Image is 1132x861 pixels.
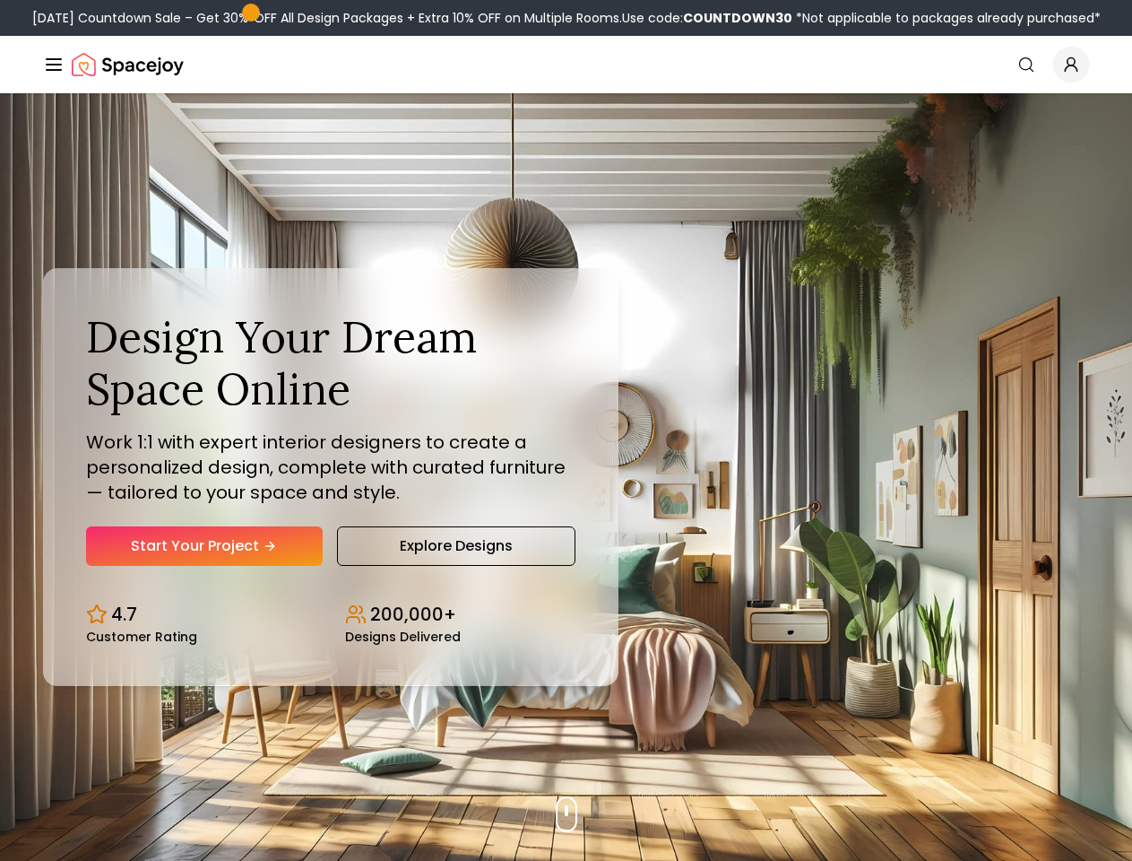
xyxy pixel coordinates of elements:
small: Designs Delivered [345,631,461,643]
a: Start Your Project [86,526,323,566]
span: *Not applicable to packages already purchased* [792,9,1101,27]
p: 200,000+ [370,602,456,627]
a: Explore Designs [337,526,575,566]
h1: Design Your Dream Space Online [86,311,575,414]
small: Customer Rating [86,631,197,643]
div: Design stats [86,587,575,643]
span: Use code: [622,9,792,27]
div: [DATE] Countdown Sale – Get 30% OFF All Design Packages + Extra 10% OFF on Multiple Rooms. [32,9,1101,27]
p: Work 1:1 with expert interior designers to create a personalized design, complete with curated fu... [86,430,575,505]
img: Spacejoy Logo [72,47,184,83]
b: COUNTDOWN30 [683,9,792,27]
a: Spacejoy [72,47,184,83]
p: 4.7 [111,602,137,627]
nav: Global [43,36,1089,93]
